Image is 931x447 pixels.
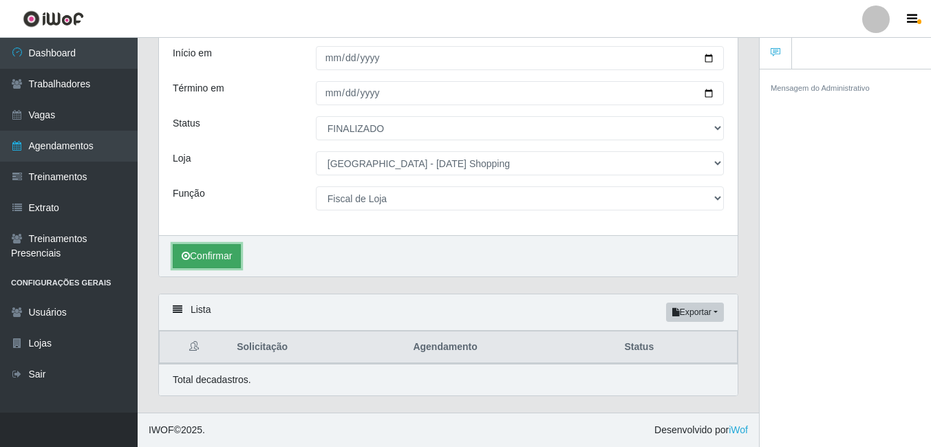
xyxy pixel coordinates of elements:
[771,84,870,92] small: Mensagem do Administrativo
[654,423,748,437] span: Desenvolvido por
[405,331,616,364] th: Agendamento
[173,373,251,387] p: Total de cadastros.
[173,244,241,268] button: Confirmar
[173,186,205,201] label: Função
[228,331,405,364] th: Solicitação
[173,151,191,166] label: Loja
[616,331,737,364] th: Status
[159,294,738,331] div: Lista
[316,81,724,105] input: 00/00/0000
[316,46,724,70] input: 00/00/0000
[23,10,84,28] img: CoreUI Logo
[173,116,200,131] label: Status
[149,423,205,437] span: © 2025 .
[173,81,224,96] label: Término em
[666,303,724,322] button: Exportar
[173,46,212,61] label: Início em
[149,424,174,435] span: IWOF
[729,424,748,435] a: iWof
